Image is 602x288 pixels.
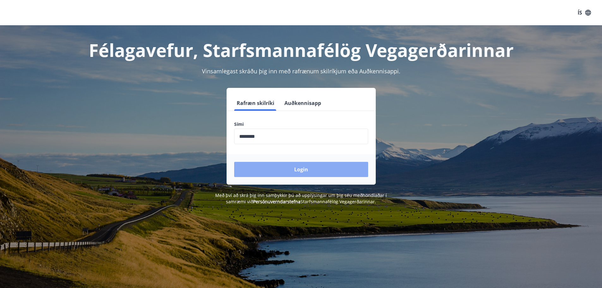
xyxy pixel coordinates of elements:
a: Persónuverndarstefna [253,199,301,205]
span: Vinsamlegast skráðu þig inn með rafrænum skilríkjum eða Auðkennisappi. [202,67,400,75]
button: Auðkennisapp [282,95,324,111]
h1: Félagavefur, Starfsmannafélög Vegagerðarinnar [81,38,521,62]
button: Login [234,162,368,177]
button: ÍS [574,7,594,18]
span: Með því að skrá þig inn samþykkir þú að upplýsingar um þig séu meðhöndlaðar í samræmi við Starfsm... [215,192,387,205]
button: Rafræn skilríki [234,95,277,111]
label: Sími [234,121,368,127]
